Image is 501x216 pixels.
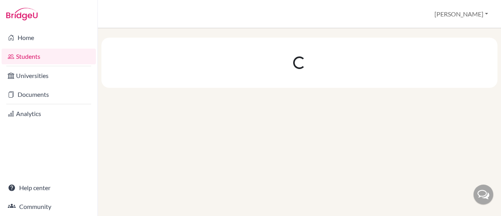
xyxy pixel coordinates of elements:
a: Students [2,49,96,64]
span: Ayuda [17,5,38,13]
a: Community [2,199,96,214]
img: Bridge-U [6,8,38,20]
a: Help center [2,180,96,196]
a: Universities [2,68,96,83]
button: [PERSON_NAME] [431,7,492,22]
a: Documents [2,87,96,102]
a: Analytics [2,106,96,122]
a: Home [2,30,96,45]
